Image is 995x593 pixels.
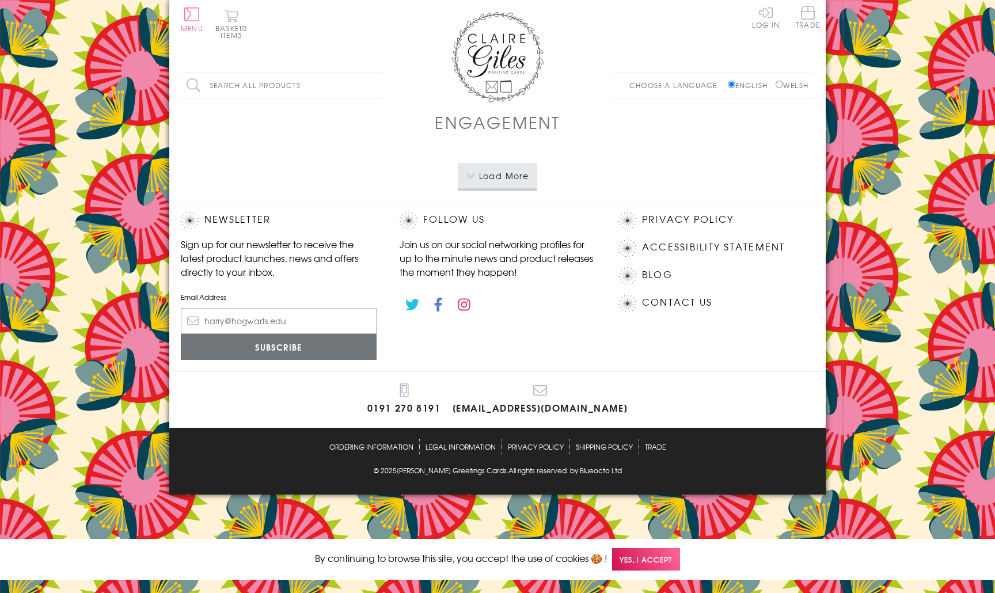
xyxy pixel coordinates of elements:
[181,23,203,33] span: Menu
[629,80,726,90] p: Choose a language:
[796,6,820,31] a: Trade
[400,237,595,279] p: Join us on our social networking profiles for up to the minute news and product releases the mome...
[796,6,820,28] span: Trade
[576,439,633,454] a: Shipping Policy
[181,334,377,360] input: Subscribe
[367,383,441,416] a: 0191 270 8191
[642,267,673,283] a: Blog
[397,465,507,477] a: [PERSON_NAME] Greetings Cards
[181,237,377,279] p: Sign up for our newsletter to receive the latest product launches, news and offers directly to yo...
[570,465,622,477] a: by Blueocto Ltd
[728,80,773,90] label: English
[612,548,680,571] span: Yes, I accept
[645,439,666,454] a: Trade
[458,163,538,188] button: Load More
[400,212,595,229] h2: Follow Us
[752,6,780,28] a: Log In
[728,81,735,88] input: English
[776,81,783,88] input: Welsh
[181,292,377,302] label: Email Address
[642,212,734,227] a: Privacy Policy
[451,12,544,102] img: Claire Giles Greetings Cards
[642,295,712,310] a: Contact Us
[215,9,247,39] button: Basket0 items
[508,465,568,476] span: All rights reserved.
[181,465,814,476] p: © 2025 .
[181,212,377,229] h2: Newsletter
[329,439,413,454] a: Ordering Information
[776,80,808,90] label: Welsh
[221,23,247,40] span: 0 items
[181,7,203,32] button: Menu
[181,73,382,98] input: Search all products
[508,439,564,454] a: Privacy Policy
[642,240,785,255] a: Accessibility Statement
[453,383,628,416] a: [EMAIL_ADDRESS][DOMAIN_NAME]
[181,308,377,334] input: harry@hogwarts.edu
[435,111,560,134] h1: Engagement
[426,439,496,454] a: Legal Information
[371,73,382,98] input: Search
